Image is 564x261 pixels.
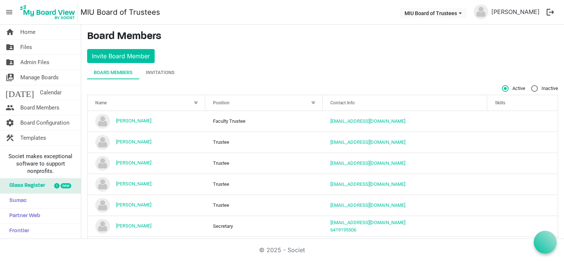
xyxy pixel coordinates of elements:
[87,111,205,132] td: Amine Kouider is template cell column header Name
[6,55,14,70] span: folder_shared
[6,25,14,39] span: home
[330,118,405,124] a: [EMAIL_ADDRESS][DOMAIN_NAME]
[323,237,487,258] td: rajachancellor@maharishi.net is template cell column header Contact Info
[18,3,80,21] a: My Board View Logo
[543,4,558,20] button: logout
[205,174,323,195] td: Trustee column header Position
[205,132,323,153] td: Trustee column header Position
[205,153,323,174] td: Trustee column header Position
[330,100,355,105] span: Contact Info
[330,160,405,166] a: [EMAIL_ADDRESS][DOMAIN_NAME]
[116,181,151,187] a: [PERSON_NAME]
[87,31,558,43] h3: Board Members
[6,224,29,239] span: Frontier
[259,246,305,254] a: © 2025 - Societ
[116,223,151,229] a: [PERSON_NAME]
[502,85,525,92] span: Active
[2,5,16,19] span: menu
[6,85,34,100] span: [DATE]
[87,237,205,258] td: Howard "Chancellor" Chandler is template cell column header Name
[87,216,205,237] td: Elaine Guthrie is template cell column header Name
[400,8,467,18] button: MIU Board of Trustees dropdownbutton
[20,55,49,70] span: Admin Files
[20,100,59,115] span: Board Members
[116,118,151,123] a: [PERSON_NAME]
[330,202,405,208] a: [EMAIL_ADDRESS][DOMAIN_NAME]
[87,153,205,174] td: Brian Levine is template cell column header Name
[20,130,46,145] span: Templates
[116,202,151,208] a: [PERSON_NAME]
[95,135,110,150] img: no-profile-picture.svg
[6,100,14,115] span: people
[6,194,27,208] span: Sumac
[323,132,487,153] td: yingwu.zhong@funplus.com is template cell column header Contact Info
[323,216,487,237] td: boardoftrustees@miu.edu6419195506 is template cell column header Contact Info
[18,3,78,21] img: My Board View Logo
[487,195,558,216] td: is template cell column header Skills
[95,156,110,171] img: no-profile-picture.svg
[487,132,558,153] td: is template cell column header Skills
[61,183,71,188] div: new
[20,70,59,85] span: Manage Boards
[487,111,558,132] td: is template cell column header Skills
[495,100,505,105] span: Skills
[95,177,110,192] img: no-profile-picture.svg
[3,153,78,175] span: Societ makes exceptional software to support nonprofits.
[330,139,405,145] a: [EMAIL_ADDRESS][DOMAIN_NAME]
[531,85,558,92] span: Inactive
[205,216,323,237] td: Secretary column header Position
[95,100,107,105] span: Name
[487,216,558,237] td: is template cell column header Skills
[87,49,155,63] button: Invite Board Member
[323,174,487,195] td: bcurrivan@gmail.com is template cell column header Contact Info
[40,85,62,100] span: Calendar
[205,111,323,132] td: Faculty Trustee column header Position
[323,111,487,132] td: akouider@miu.edu is template cell column header Contact Info
[205,237,323,258] td: Trustee column header Position
[146,69,175,76] div: Invitations
[20,115,69,130] span: Board Configuration
[487,174,558,195] td: is template cell column header Skills
[95,198,110,213] img: no-profile-picture.svg
[20,40,32,55] span: Files
[6,40,14,55] span: folder_shared
[6,209,40,223] span: Partner Web
[323,153,487,174] td: blevine@tm.org is template cell column header Contact Info
[95,114,110,129] img: no-profile-picture.svg
[87,132,205,153] td: andy zhong is template cell column header Name
[330,227,356,233] a: 6419195506
[94,69,133,76] div: Board Members
[205,195,323,216] td: Trustee column header Position
[487,153,558,174] td: is template cell column header Skills
[6,178,45,193] span: Glass Register
[87,195,205,216] td: Carolyn King is template cell column header Name
[87,174,205,195] td: Bruce Currivan is template cell column header Name
[116,139,151,145] a: [PERSON_NAME]
[323,195,487,216] td: cking@miu.edu is template cell column header Contact Info
[487,237,558,258] td: is template cell column header Skills
[474,4,488,19] img: no-profile-picture.svg
[330,220,405,225] a: [EMAIL_ADDRESS][DOMAIN_NAME]
[87,66,558,79] div: tab-header
[6,70,14,85] span: switch_account
[116,160,151,166] a: [PERSON_NAME]
[213,100,230,105] span: Position
[6,115,14,130] span: settings
[95,219,110,234] img: no-profile-picture.svg
[80,5,160,20] a: MIU Board of Trustees
[6,130,14,145] span: construction
[488,4,543,19] a: [PERSON_NAME]
[330,181,405,187] a: [EMAIL_ADDRESS][DOMAIN_NAME]
[20,25,35,39] span: Home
